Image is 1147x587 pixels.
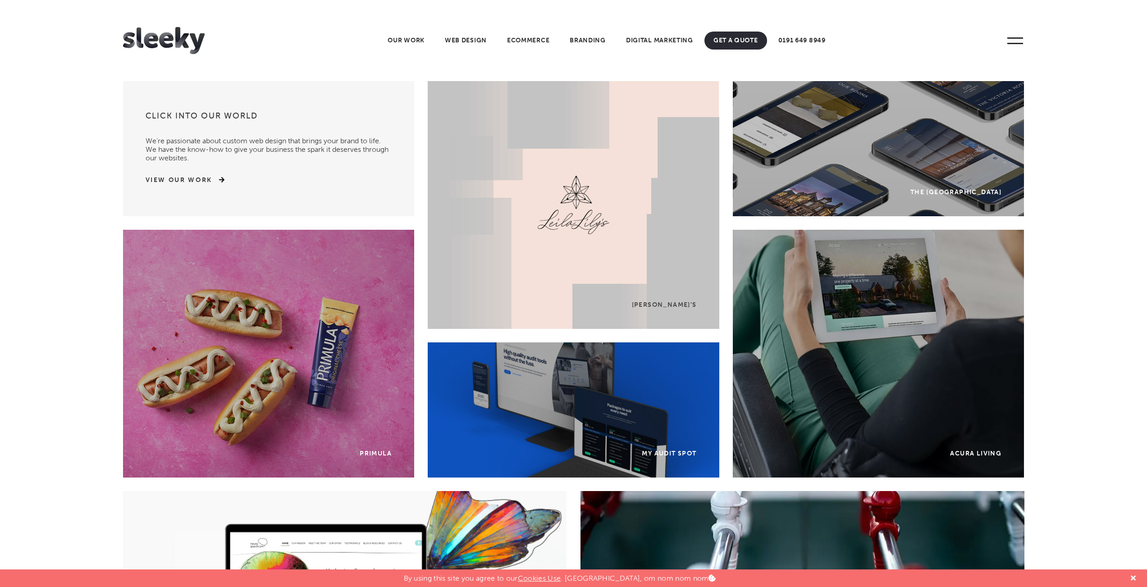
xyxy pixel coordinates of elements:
[379,32,434,50] a: Our Work
[733,81,1024,216] a: The [GEOGRAPHIC_DATA]
[561,32,615,50] a: Branding
[507,47,609,149] img: flower
[652,178,755,282] img: flower
[617,32,702,50] a: Digital Marketing
[405,63,522,180] img: flower
[704,32,767,50] a: Get A Quote
[537,81,609,329] img: flower
[360,450,392,457] div: Primula
[146,127,392,162] p: We’re passionate about custom web design that brings your brand to life. We have the know-how to ...
[123,230,415,478] a: Primula
[404,569,716,582] p: By using this site you agree to our . [GEOGRAPHIC_DATA], om nom nom nom
[647,214,769,336] img: flower
[769,32,835,50] a: 0191 649 8949
[376,198,511,333] img: flower
[632,301,697,309] div: [PERSON_NAME]’s
[123,27,205,54] img: Sleeky Web Design Newcastle
[642,450,696,457] div: My Audit Spot
[733,230,1024,478] a: Acura Living
[212,177,224,183] img: arrow
[498,32,558,50] a: Ecommerce
[658,117,753,212] img: flower
[146,110,392,127] h3: Click into our world
[428,81,719,329] a: pink flower flower flower flower flower flower flower flower flower[PERSON_NAME]’s
[573,284,661,372] img: flower
[428,342,719,478] a: My Audit Spot
[910,188,1001,196] div: The [GEOGRAPHIC_DATA]
[394,136,493,235] img: flower
[436,32,496,50] a: Web Design
[518,574,561,582] a: Cookies Use
[146,176,213,185] a: View Our Work
[950,450,1001,457] div: Acura Living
